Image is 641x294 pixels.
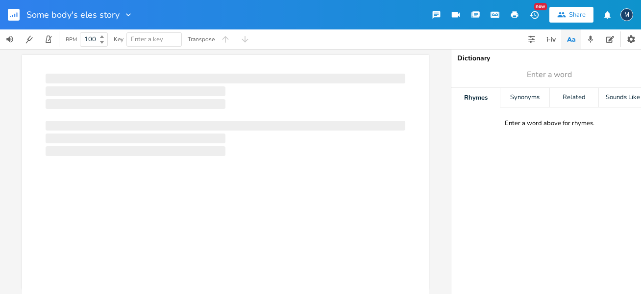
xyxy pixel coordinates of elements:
[451,88,500,107] div: Rhymes
[569,10,586,19] div: Share
[534,3,547,10] div: New
[620,8,633,21] div: Marketa
[524,6,544,24] button: New
[131,35,163,44] span: Enter a key
[500,88,549,107] div: Synonyms
[550,88,598,107] div: Related
[549,7,593,23] button: Share
[620,3,633,26] button: M
[188,36,215,42] div: Transpose
[505,119,594,128] div: Enter a word above for rhymes.
[26,10,120,19] span: Some body's eles story
[66,37,77,42] div: BPM
[527,69,572,80] span: Enter a word
[114,36,123,42] div: Key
